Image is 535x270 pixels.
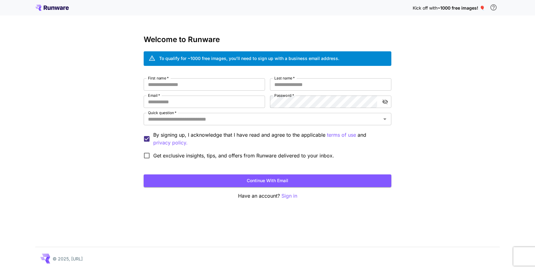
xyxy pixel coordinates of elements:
button: Sign in [281,192,297,200]
p: By signing up, I acknowledge that I have read and agree to the applicable and [153,131,386,147]
button: By signing up, I acknowledge that I have read and agree to the applicable and privacy policy. [327,131,356,139]
div: To qualify for ~1000 free images, you’ll need to sign up with a business email address. [159,55,339,62]
label: Email [148,93,160,98]
button: Continue with email [144,174,391,187]
p: © 2025, [URL] [53,255,83,262]
span: Kick off with [413,5,437,11]
button: toggle password visibility [380,96,391,107]
label: First name [148,75,169,81]
h3: Welcome to Runware [144,35,391,44]
label: Password [274,93,294,98]
button: By signing up, I acknowledge that I have read and agree to the applicable terms of use and [153,139,188,147]
span: ~1000 free images! 🎈 [437,5,485,11]
p: privacy policy. [153,139,188,147]
label: Quick question [148,110,176,115]
button: Open [381,115,389,123]
button: In order to qualify for free credit, you need to sign up with a business email address and click ... [487,1,500,14]
span: Get exclusive insights, tips, and offers from Runware delivered to your inbox. [153,152,334,159]
p: Have an account? [144,192,391,200]
label: Last name [274,75,295,81]
p: terms of use [327,131,356,139]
